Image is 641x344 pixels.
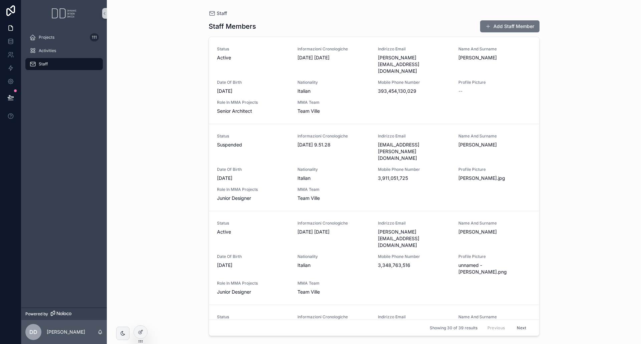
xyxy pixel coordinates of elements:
span: [DATE] [DATE] [297,229,370,235]
span: Name And Surname [458,221,531,226]
span: Informazioni Cronologiche [297,133,370,139]
span: Name And Surname [458,314,531,320]
span: Role In MMA Projects [217,100,289,105]
span: Name And Surname [458,46,531,52]
span: Role In MMA Projects [217,187,289,192]
span: Indirizzo Email [378,314,450,320]
span: Status [217,314,289,320]
span: [DATE] 9.51.28 [297,141,370,148]
span: MMA Team [297,100,370,105]
span: Active [217,229,289,235]
span: Mobile Phone Number [378,167,450,172]
span: Italian [297,262,370,269]
span: Italian [297,88,370,94]
span: [DATE] [DATE] [297,54,370,61]
span: Activities [39,48,56,53]
span: Nationality [297,167,370,172]
span: [DATE] [217,262,289,269]
span: Profile Picture [458,80,531,85]
span: Team Ville [297,108,370,114]
span: Informazioni Cronologiche [297,314,370,320]
span: Italian [297,175,370,182]
span: 393,454,130,029 [378,88,450,94]
span: 3,348,763,516 [378,262,450,269]
a: Powered by [21,308,107,320]
span: Date Of Birth [217,167,289,172]
a: Projects111 [25,31,103,43]
span: 3,911,051,725 [378,175,450,182]
div: scrollable content [21,27,107,79]
span: Profile Picture [458,167,531,172]
span: Projects [39,35,54,40]
span: Junior Designer [217,195,289,202]
h1: Staff Members [209,22,256,31]
span: Informazioni Cronologiche [297,46,370,52]
span: Role In MMA Projects [217,281,289,286]
span: Showing 30 of 39 results [430,325,477,331]
span: Team Ville [297,289,370,295]
span: DD [29,328,37,336]
div: 111 [90,33,99,41]
span: Status [217,46,289,52]
span: Staff [39,61,48,67]
span: [PERSON_NAME][EMAIL_ADDRESS][DOMAIN_NAME] [378,229,450,249]
span: Informazioni Cronologiche [297,221,370,226]
span: Status [217,133,289,139]
span: [PERSON_NAME] [458,54,531,61]
a: Staff [25,58,103,70]
span: Staff [217,10,227,17]
span: [DATE] [217,175,289,182]
span: Nationality [297,80,370,85]
span: Team Ville [297,195,370,202]
span: Active [217,54,289,61]
span: [DATE] [217,88,289,94]
span: Nationality [297,254,370,259]
a: Activities [25,45,103,57]
span: Name And Surname [458,133,531,139]
span: Mobile Phone Number [378,80,450,85]
span: Junior Designer [217,289,289,295]
a: StatusActiveInformazioni Cronologiche[DATE] [DATE]Indirizzo Email[PERSON_NAME][EMAIL_ADDRESS][DOM... [209,211,539,305]
span: Date Of Birth [217,80,289,85]
span: [PERSON_NAME] [458,229,531,235]
a: Staff [209,10,227,17]
span: Suspended [217,141,289,148]
img: App logo [51,8,77,19]
span: Profile Picture [458,254,531,259]
a: StatusActiveInformazioni Cronologiche[DATE] [DATE]Indirizzo Email[PERSON_NAME][EMAIL_ADDRESS][DOM... [209,37,539,124]
p: [PERSON_NAME] [47,329,85,335]
span: [PERSON_NAME].jpg [458,175,531,182]
span: Indirizzo Email [378,221,450,226]
span: [EMAIL_ADDRESS][PERSON_NAME][DOMAIN_NAME] [378,141,450,161]
button: Next [512,323,531,333]
span: Powered by [25,311,48,317]
span: -- [458,88,462,94]
a: StatusSuspendedInformazioni Cronologiche[DATE] 9.51.28Indirizzo Email[EMAIL_ADDRESS][PERSON_NAME]... [209,124,539,211]
span: Status [217,221,289,226]
span: MMA Team [297,281,370,286]
span: Senior Architect [217,108,289,114]
span: [PERSON_NAME][EMAIL_ADDRESS][DOMAIN_NAME] [378,54,450,74]
span: Mobile Phone Number [378,254,450,259]
button: Add Staff Member [480,20,540,32]
span: unnamed - [PERSON_NAME].png [458,262,531,275]
span: Date Of Birth [217,254,289,259]
span: [PERSON_NAME] [458,141,531,148]
span: MMA Team [297,187,370,192]
span: Indirizzo Email [378,133,450,139]
span: Indirizzo Email [378,46,450,52]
